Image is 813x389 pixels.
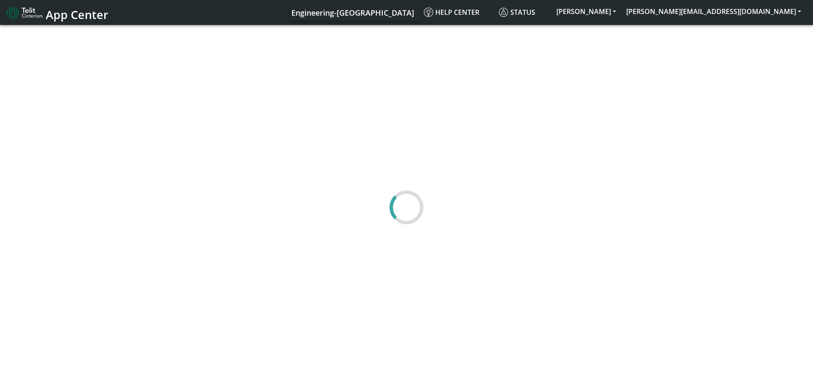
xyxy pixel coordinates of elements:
[7,6,42,19] img: logo-telit-cinterion-gw-new.png
[291,4,414,21] a: Your current platform instance
[495,4,551,21] a: Status
[499,8,508,17] img: status.svg
[46,7,108,22] span: App Center
[621,4,806,19] button: [PERSON_NAME][EMAIL_ADDRESS][DOMAIN_NAME]
[424,8,433,17] img: knowledge.svg
[420,4,495,21] a: Help center
[499,8,535,17] span: Status
[424,8,479,17] span: Help center
[551,4,621,19] button: [PERSON_NAME]
[7,3,107,22] a: App Center
[291,8,414,18] span: Engineering-[GEOGRAPHIC_DATA]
